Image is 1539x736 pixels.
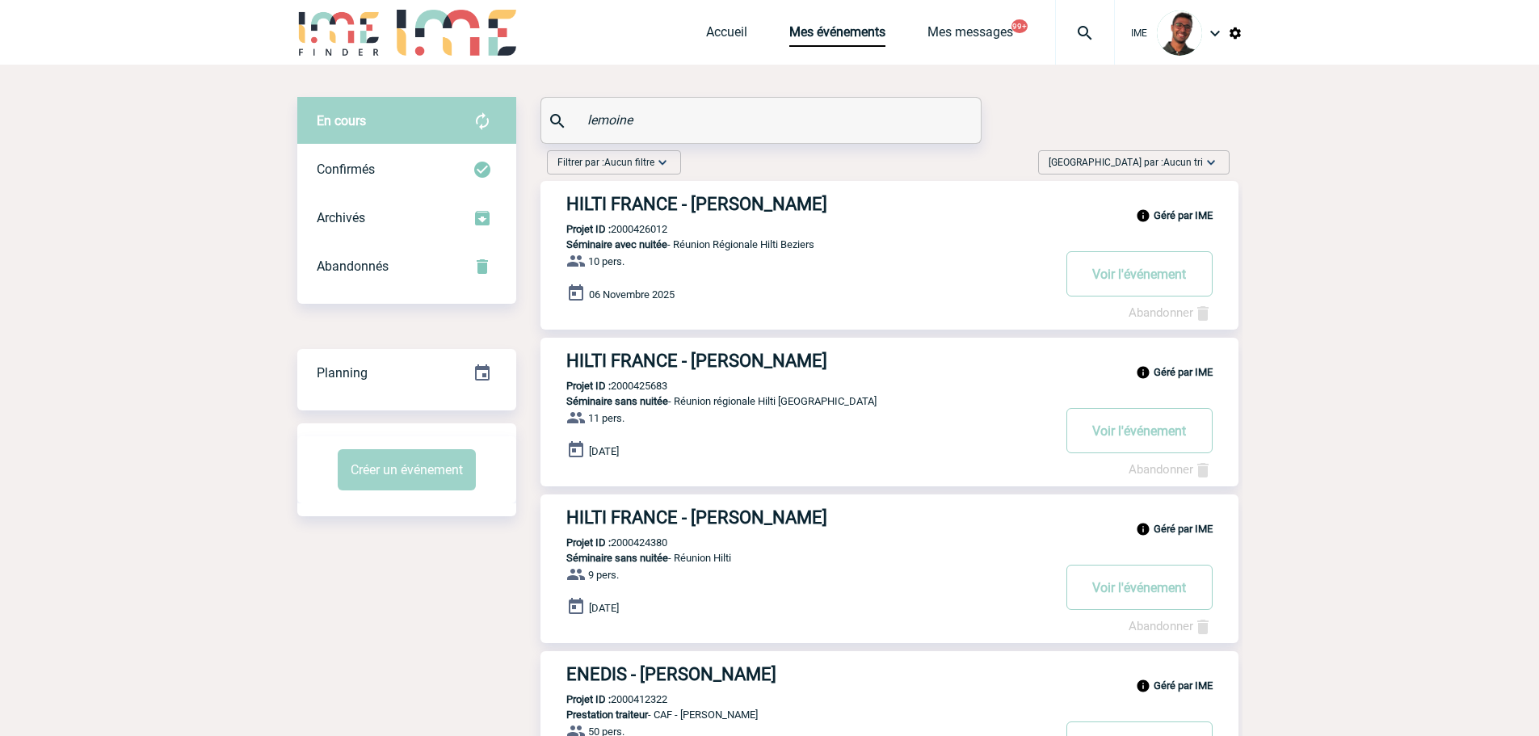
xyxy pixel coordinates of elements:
a: Abandonner [1129,619,1213,633]
a: HILTI FRANCE - [PERSON_NAME] [540,194,1238,214]
a: Accueil [706,24,747,47]
img: baseline_expand_more_white_24dp-b.png [1203,154,1219,170]
a: HILTI FRANCE - [PERSON_NAME] [540,507,1238,528]
p: 2000426012 [540,223,667,235]
button: Voir l'événement [1066,251,1213,297]
h3: HILTI FRANCE - [PERSON_NAME] [566,351,1051,371]
a: Abandonner [1129,462,1213,477]
span: Abandonnés [317,259,389,274]
p: 2000424380 [540,536,667,549]
b: Géré par IME [1154,366,1213,378]
div: Retrouvez ici tous vos événements annulés [297,242,516,291]
input: Rechercher un événement par son nom [583,108,943,132]
a: HILTI FRANCE - [PERSON_NAME] [540,351,1238,371]
span: Aucun filtre [604,157,654,168]
h3: HILTI FRANCE - [PERSON_NAME] [566,507,1051,528]
span: Archivés [317,210,365,225]
button: Voir l'événement [1066,565,1213,610]
b: Projet ID : [566,536,611,549]
span: Planning [317,365,368,381]
span: Séminaire sans nuitée [566,552,668,564]
span: [DATE] [589,602,619,614]
span: 9 pers. [588,569,619,581]
div: Retrouvez ici tous vos événements organisés par date et état d'avancement [297,349,516,397]
span: [GEOGRAPHIC_DATA] par : [1049,154,1203,170]
span: IME [1131,27,1147,39]
span: 11 pers. [588,412,624,424]
span: Aucun tri [1163,157,1203,168]
img: info_black_24dp.svg [1136,365,1150,380]
b: Géré par IME [1154,209,1213,221]
h3: ENEDIS - [PERSON_NAME] [566,664,1051,684]
a: Mes messages [927,24,1013,47]
p: 2000412322 [540,693,667,705]
img: info_black_24dp.svg [1136,208,1150,223]
p: - CAF - [PERSON_NAME] [540,709,1051,721]
div: Retrouvez ici tous vos évènements avant confirmation [297,97,516,145]
b: Projet ID : [566,223,611,235]
h3: HILTI FRANCE - [PERSON_NAME] [566,194,1051,214]
img: info_black_24dp.svg [1136,522,1150,536]
span: Séminaire sans nuitée [566,395,668,407]
a: ENEDIS - [PERSON_NAME] [540,664,1238,684]
span: [DATE] [589,445,619,457]
a: Mes événements [789,24,885,47]
p: - Réunion Régionale Hilti Beziers [540,238,1051,250]
img: 124970-0.jpg [1157,11,1202,56]
p: 2000425683 [540,380,667,392]
b: Projet ID : [566,380,611,392]
img: baseline_expand_more_white_24dp-b.png [654,154,671,170]
button: Créer un événement [338,449,476,490]
b: Projet ID : [566,693,611,705]
b: Géré par IME [1154,523,1213,535]
img: info_black_24dp.svg [1136,679,1150,693]
img: IME-Finder [297,10,381,56]
span: 06 Novembre 2025 [589,288,675,301]
p: - Réunion Hilti [540,552,1051,564]
span: Séminaire avec nuitée [566,238,667,250]
span: Filtrer par : [557,154,654,170]
span: En cours [317,113,366,128]
div: Retrouvez ici tous les événements que vous avez décidé d'archiver [297,194,516,242]
p: - Réunion régionale Hilti [GEOGRAPHIC_DATA] [540,395,1051,407]
a: Abandonner [1129,305,1213,320]
span: Confirmés [317,162,375,177]
button: Voir l'événement [1066,408,1213,453]
button: 99+ [1011,19,1028,33]
span: 10 pers. [588,255,624,267]
span: Prestation traiteur [566,709,648,721]
a: Planning [297,348,516,396]
b: Géré par IME [1154,679,1213,692]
